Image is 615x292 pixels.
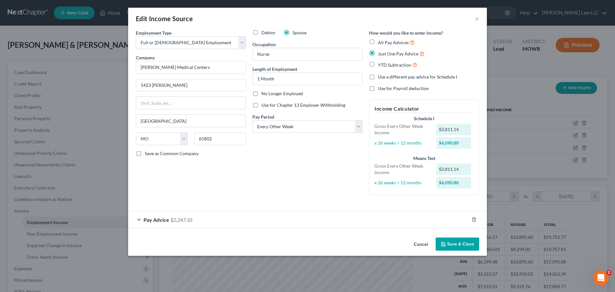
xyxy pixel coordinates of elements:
[252,114,274,120] span: Pay Period
[374,105,474,113] h5: Income Calculator
[475,15,479,22] button: ×
[252,41,276,48] label: Occupation
[606,270,611,275] span: 2
[253,48,362,60] input: --
[371,163,433,176] div: Gross Every Other Week Income
[136,97,246,109] input: Unit, Suite, etc...
[369,29,443,36] label: How would you like to enter income?
[261,91,303,96] span: No Longer Employed
[136,115,246,127] input: Enter city...
[292,30,307,35] span: Spouse
[136,79,246,91] input: Enter address...
[136,30,171,36] span: Employment Type
[252,66,297,72] label: Length of Employment
[593,270,609,286] iframe: Intercom live chat
[436,177,471,188] div: $6,090.80
[378,40,409,45] span: All Pay Advices
[143,217,169,223] span: Pay Advice
[374,155,474,162] div: Means Test
[170,217,193,223] span: $2,247.35
[261,30,276,35] span: Debtor
[136,55,155,60] span: Company
[436,238,479,251] button: Save & Close
[371,123,433,136] div: Gross Every Other Week Income
[378,74,457,79] span: Use a different pay advice for Schedule I
[145,151,199,156] span: Save as Common Company
[374,115,474,122] div: Schedule I
[436,124,471,135] div: $2,811.14
[409,238,433,251] button: Cancel
[378,62,411,68] span: YTD Subtraction
[136,61,246,74] input: Search company by name...
[436,163,471,175] div: $2,811.14
[436,137,471,149] div: $6,090.80
[261,102,345,108] span: Use for Chapter 13 Employer Withholding
[371,140,433,146] div: x 26 weeks ÷ 12 months
[194,132,246,145] input: Enter zip...
[136,14,193,23] div: Edit Income Source
[378,86,429,91] span: Use for Payroll deduction
[253,73,362,85] input: ex: 2 years
[378,51,418,56] span: Just One Pay Advice
[371,179,433,186] div: x 26 weeks ÷ 12 months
